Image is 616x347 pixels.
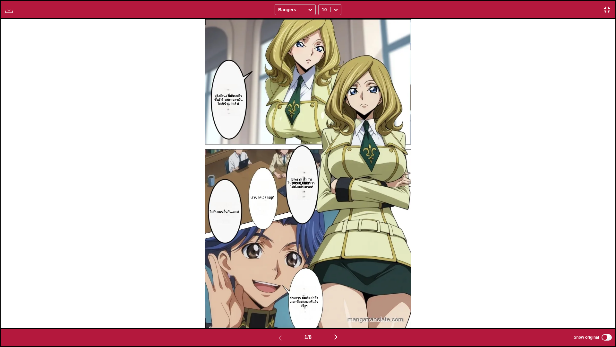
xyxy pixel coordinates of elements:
p: ประธาน ผมคิดว่าถึงเวลาที่จะยอมแพ้แล้วจริงๆ [288,295,320,309]
span: 1 / 8 [304,334,312,340]
p: ไปกับแผนอื่นกันเถอะ! [209,209,240,215]
img: Manga Panel [205,19,411,328]
input: Show original [602,334,612,341]
img: Download translated images [5,6,13,13]
span: Show original [574,335,599,340]
p: ประธาน นั่นมันไม่[PERSON_NAME]! เราไม่มีงบประมาณ! [286,176,316,191]
p: จริงจังนะ นี่เกิดอะไรขึ้น? กำหนดเวลามันใกล้เข้ามาแล้ว! [213,93,244,107]
img: Next page [332,333,340,341]
p: เราขาดเวลาอยู่ดี [249,194,276,201]
img: Previous page [276,334,284,342]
